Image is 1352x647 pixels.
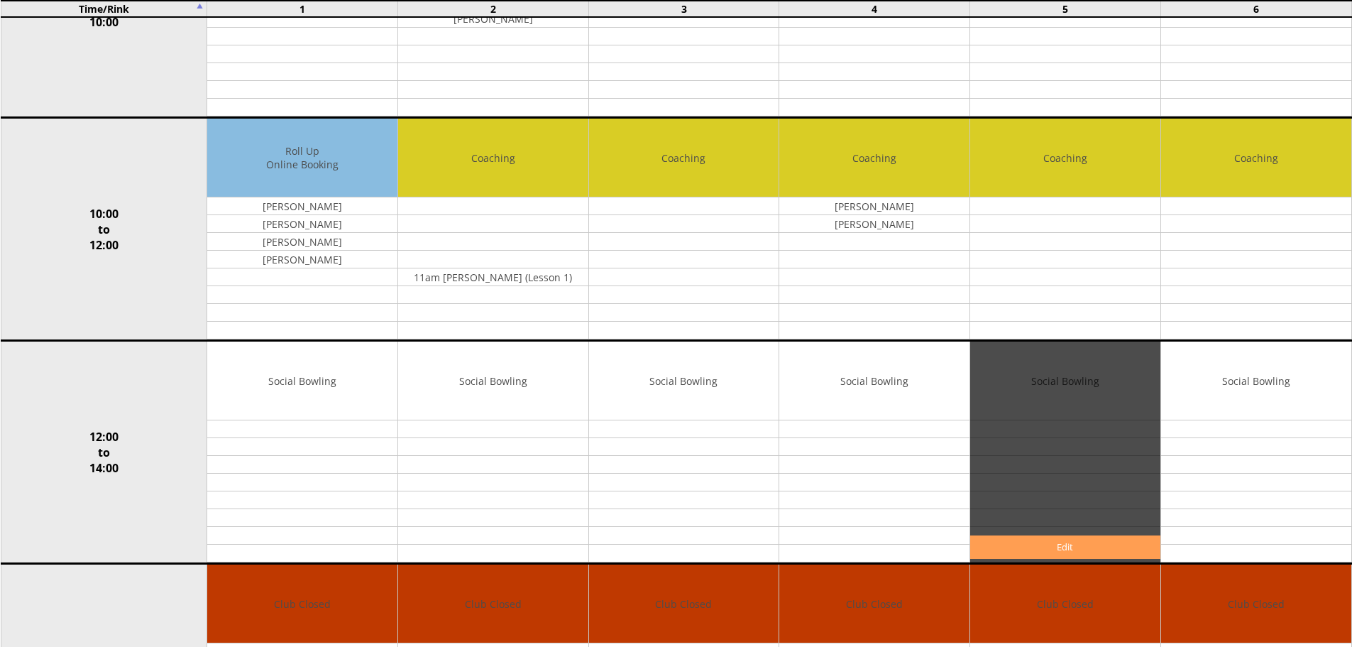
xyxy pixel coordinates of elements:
td: [PERSON_NAME] [207,215,397,233]
td: Club Closed [398,565,588,643]
td: [PERSON_NAME] [207,233,397,251]
td: Club Closed [1161,565,1351,643]
td: [PERSON_NAME] [398,10,588,28]
td: Coaching [970,119,1160,197]
td: Coaching [398,119,588,197]
td: Social Bowling [398,342,588,420]
td: Social Bowling [779,342,969,420]
td: [PERSON_NAME] [207,251,397,268]
td: Coaching [589,119,779,197]
td: Club Closed [779,565,969,643]
td: Social Bowling [1161,342,1351,420]
td: Coaching [1161,119,1351,197]
td: 1 [207,1,398,17]
td: 10:00 to 12:00 [1,118,207,341]
td: [PERSON_NAME] [779,215,969,233]
td: Social Bowling [589,342,779,420]
td: 2 [397,1,588,17]
td: 12:00 to 14:00 [1,341,207,564]
td: 6 [1160,1,1351,17]
td: Club Closed [970,565,1160,643]
td: 3 [588,1,779,17]
td: [PERSON_NAME] [207,197,397,215]
td: Roll Up Online Booking [207,119,397,197]
td: 4 [779,1,970,17]
td: Coaching [779,119,969,197]
a: Edit [970,535,1160,559]
td: [PERSON_NAME] [779,197,969,215]
td: 11am [PERSON_NAME] (Lesson 1) [398,268,588,286]
td: Time/Rink [1,1,207,17]
td: 5 [970,1,1161,17]
td: Social Bowling [207,342,397,420]
td: Club Closed [207,565,397,643]
td: Club Closed [589,565,779,643]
